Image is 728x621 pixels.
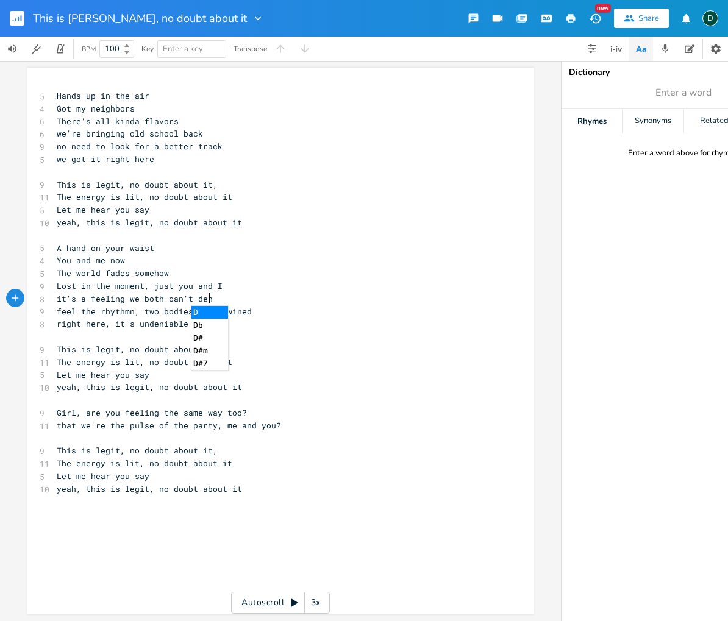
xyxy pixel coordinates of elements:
[702,4,718,32] button: D
[57,483,242,494] span: yeah, this is legit, no doubt about it
[57,420,281,431] span: that we're the pulse of the party, me and you?
[655,86,712,100] span: Enter a word
[141,45,154,52] div: Key
[57,318,188,329] span: right here, it's undeniable
[82,46,96,52] div: BPM
[33,13,247,24] span: This is [PERSON_NAME], no doubt about it
[231,592,330,614] div: Autoscroll
[191,357,228,370] li: D#7
[191,332,228,344] li: D#
[57,243,154,254] span: A hand on your waist
[57,369,149,380] span: Let me hear you say
[614,9,669,28] button: Share
[57,357,232,367] span: The energy is lit, no doubt about it
[191,344,228,357] li: D#m
[57,470,149,481] span: Let me hear you say
[57,458,232,469] span: The energy is lit, no doubt about it
[57,191,232,202] span: The energy is lit, no doubt about it
[57,204,149,215] span: Let me hear you say
[595,4,611,13] div: New
[57,293,213,304] span: it's a feeling we both can't den
[57,306,252,317] span: feel the rhythmn, two bodies intertwined
[57,407,247,418] span: Girl, are you feeling the same way too?
[163,43,203,54] span: Enter a key
[57,154,154,165] span: we got it right here
[57,141,223,152] span: no need to look for a better track
[702,10,718,26] div: Donna Britton Bukevicz
[638,13,659,24] div: Share
[57,381,242,392] span: yeah, this is legit, no doubt about it
[57,116,179,127] span: There’s all kinda flavors
[57,217,242,228] span: yeah, this is legit, no doubt about it
[57,280,223,291] span: Lost in the moment, just you and I
[57,103,135,114] span: Got my neighbors
[191,319,228,332] li: Db
[57,255,125,266] span: You and me now
[191,306,228,319] li: D
[57,268,169,279] span: The world fades somehow
[57,128,203,139] span: we're bringing old school back
[583,7,607,29] button: New
[234,45,267,52] div: Transpose
[305,592,327,614] div: 3x
[57,90,149,101] span: Hands up in the air
[57,179,218,190] span: This is legit, no doubt about it,
[623,109,683,133] div: Synonyms
[57,344,218,355] span: This is legit, no doubt about it,
[562,109,622,133] div: Rhymes
[57,445,218,456] span: This is legit, no doubt about it,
